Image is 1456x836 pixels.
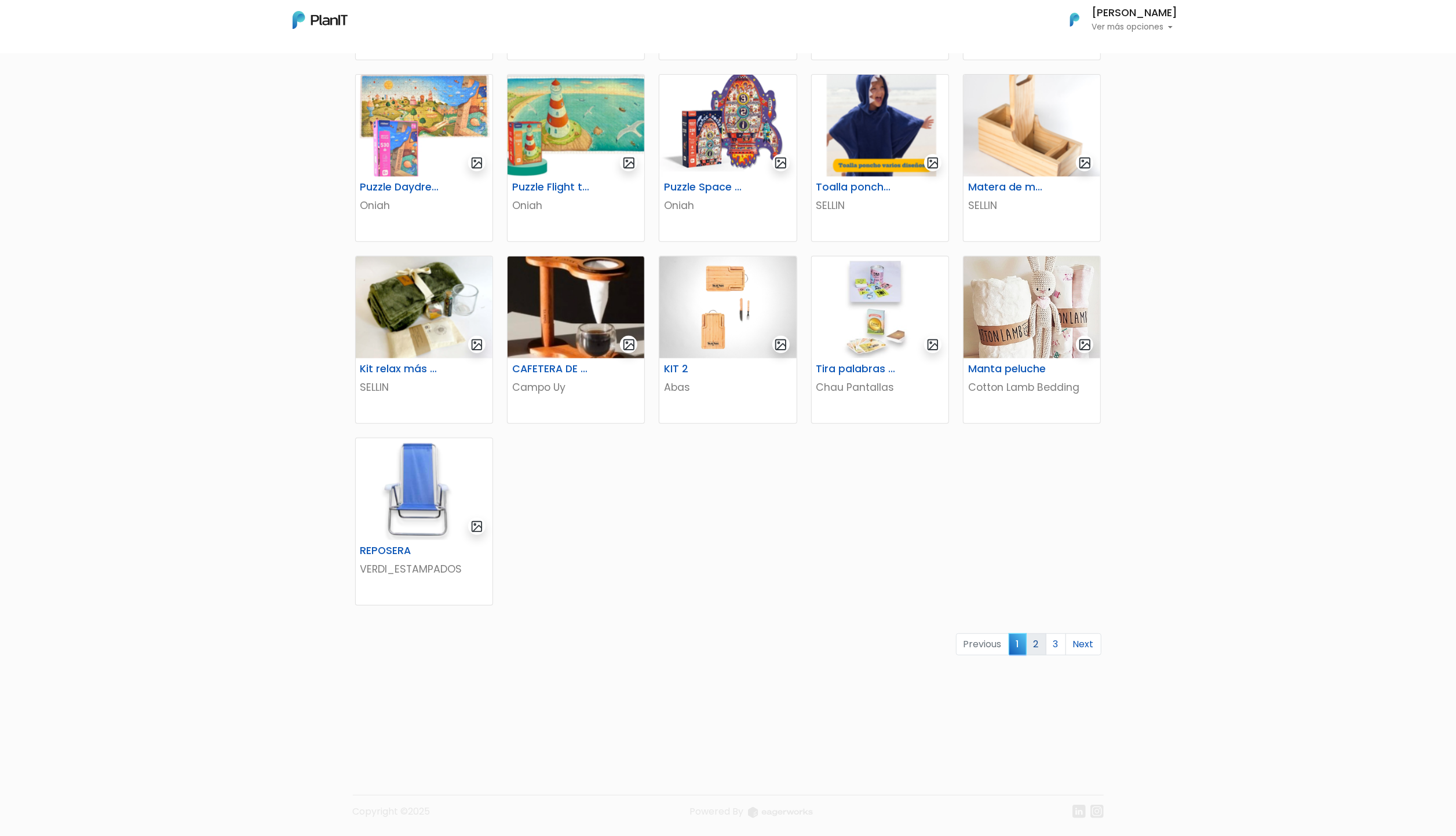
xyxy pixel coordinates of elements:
[689,805,743,818] span: translation missing: es.layouts.footer.powered_by
[689,805,813,827] a: Powered By
[356,75,492,177] img: thumb_image__55_.png
[811,256,949,424] a: gallery-light Tira palabras + Cartas españolas Chau Pantallas
[1062,7,1088,32] img: PlanIt Logo
[1078,156,1092,170] img: gallery-light
[505,363,600,375] h6: CAFETERA DE GOTEO
[809,181,904,193] h6: Toalla poncho varios diseños
[353,363,448,375] h6: Kit relax más té
[657,181,751,193] h6: Puzzle Space Rocket
[622,338,636,351] img: gallery-light
[355,256,493,424] a: gallery-light Kit relax más té SELLIN
[961,181,1056,193] h6: Matera de madera con Porta Celular
[659,74,797,242] a: gallery-light Puzzle Space Rocket Oniah
[961,363,1056,375] h6: Manta peluche
[293,11,348,29] img: PlanIt Logo
[1092,23,1178,31] p: Ver más opciones
[360,380,488,395] p: SELLIN
[964,256,1100,358] img: thumb_manta.jpg
[1092,8,1178,19] h6: [PERSON_NAME]
[1055,5,1178,35] button: PlanIt Logo [PERSON_NAME] Ver más opciones
[774,338,787,351] img: gallery-light
[360,198,488,213] p: Oniah
[926,156,940,170] img: gallery-light
[659,256,796,358] img: thumb_WhatsApp_Image_2023-06-30_at_16.24.56-PhotoRoom.png
[963,256,1101,424] a: gallery-light Manta peluche Cotton Lamb Bedding
[356,438,492,540] img: thumb_Captura_de_pantalla_2024-09-05_150832.png
[816,380,944,395] p: Chau Pantallas
[470,520,484,533] img: gallery-light
[512,380,640,395] p: Campo Uy
[508,75,644,177] img: thumb_image__59_.png
[664,198,791,213] p: Oniah
[812,256,948,358] img: thumb_image__copia___copia___copia_-Photoroom__6_.jpg
[355,74,493,242] a: gallery-light Puzzle Daydreamer Oniah
[1078,338,1092,351] img: gallery-light
[1026,633,1046,655] a: 2
[505,181,600,193] h6: Puzzle Flight to the horizon
[659,75,796,177] img: thumb_image__64_.png
[963,74,1101,242] a: gallery-light Matera de madera con Porta Celular SELLIN
[968,198,1096,213] p: SELLIN
[1046,633,1066,655] a: 3
[657,363,751,375] h6: KIT 2
[748,807,813,818] img: logo_eagerworks-044938b0bf012b96b195e05891a56339191180c2d98ce7df62ca656130a436fa.svg
[811,74,949,242] a: gallery-light Toalla poncho varios diseños SELLIN
[470,156,484,170] img: gallery-light
[353,545,448,557] h6: REPOSERA
[964,75,1100,177] img: thumb_688cd36894cd4_captura-de-pantalla-2025-08-01-114651.png
[356,256,492,358] img: thumb_68921f9ede5ef_captura-de-pantalla-2025-08-05-121323.png
[1072,805,1086,818] img: linkedin-cc7d2dbb1a16aff8e18f147ffe980d30ddd5d9e01409788280e63c91fc390ff4.svg
[507,256,645,424] a: gallery-light CAFETERA DE GOTEO Campo Uy
[353,181,448,193] h6: Puzzle Daydreamer
[1090,805,1104,818] img: instagram-7ba2a2629254302ec2a9470e65da5de918c9f3c9a63008f8abed3140a32961bf.svg
[774,156,787,170] img: gallery-light
[926,338,940,351] img: gallery-light
[812,75,948,177] img: thumb_Captura_de_pantalla_2025-08-04_104830.png
[968,380,1096,395] p: Cotton Lamb Bedding
[508,256,644,358] img: thumb_46808385-B327-4404-90A4-523DC24B1526_4_5005_c.jpeg
[622,156,636,170] img: gallery-light
[355,438,493,606] a: gallery-light REPOSERA VERDI_ESTAMPADOS
[470,338,484,351] img: gallery-light
[816,198,944,213] p: SELLIN
[809,363,904,375] h6: Tira palabras + Cartas españolas
[507,74,645,242] a: gallery-light Puzzle Flight to the horizon Oniah
[353,805,430,827] p: Copyright ©2025
[664,380,791,395] p: Abas
[1009,633,1027,655] span: 1
[1065,633,1101,655] a: Next
[659,256,797,424] a: gallery-light KIT 2 Abas
[512,198,640,213] p: Oniah
[60,11,167,34] div: ¿Necesitás ayuda?
[360,562,488,577] p: VERDI_ESTAMPADOS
